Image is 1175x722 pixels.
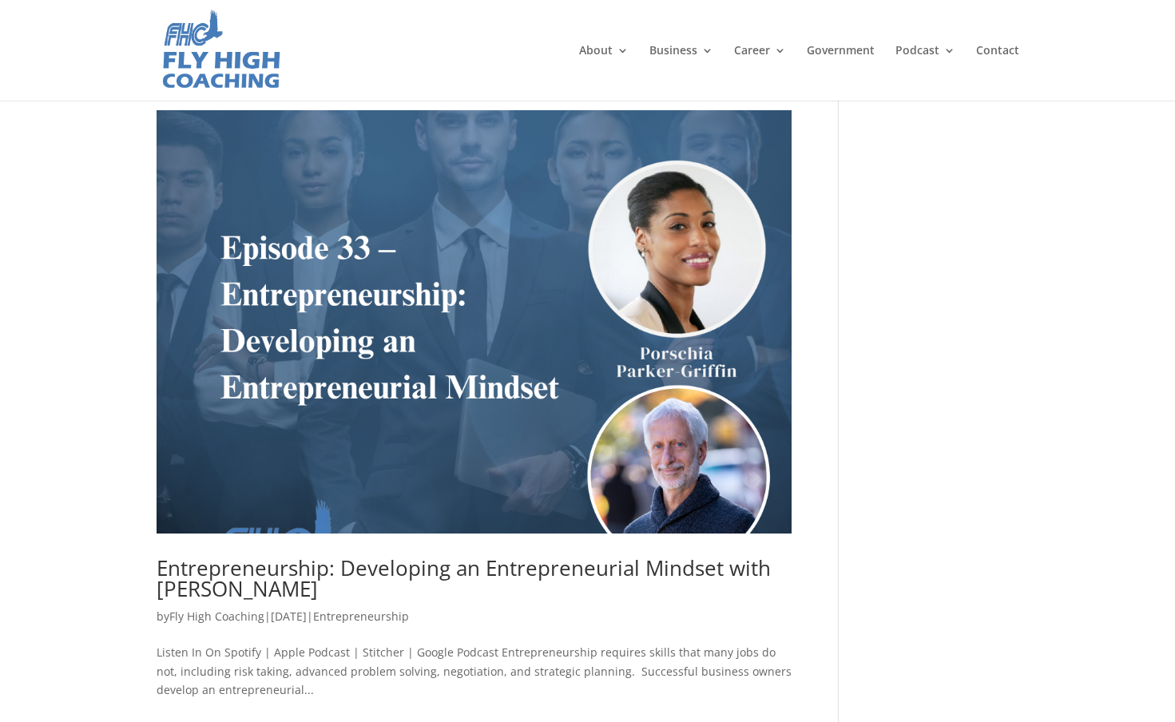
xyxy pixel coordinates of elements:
[313,609,409,624] a: Entrepreneurship
[579,45,629,101] a: About
[976,45,1019,101] a: Contact
[649,45,713,101] a: Business
[169,609,264,624] a: Fly High Coaching
[271,609,307,624] span: [DATE]
[160,8,282,93] img: Fly High Coaching
[157,110,792,700] article: Listen In On Spotify | Apple Podcast | Stitcher | Google Podcast Entrepreneurship requires skills...
[157,110,792,534] img: Entrepreneurship: Developing an Entrepreneurial Mindset with David Shriner-Cahn
[157,607,792,638] p: by | |
[895,45,955,101] a: Podcast
[807,45,875,101] a: Government
[734,45,786,101] a: Career
[157,553,771,603] a: Entrepreneurship: Developing an Entrepreneurial Mindset with [PERSON_NAME]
